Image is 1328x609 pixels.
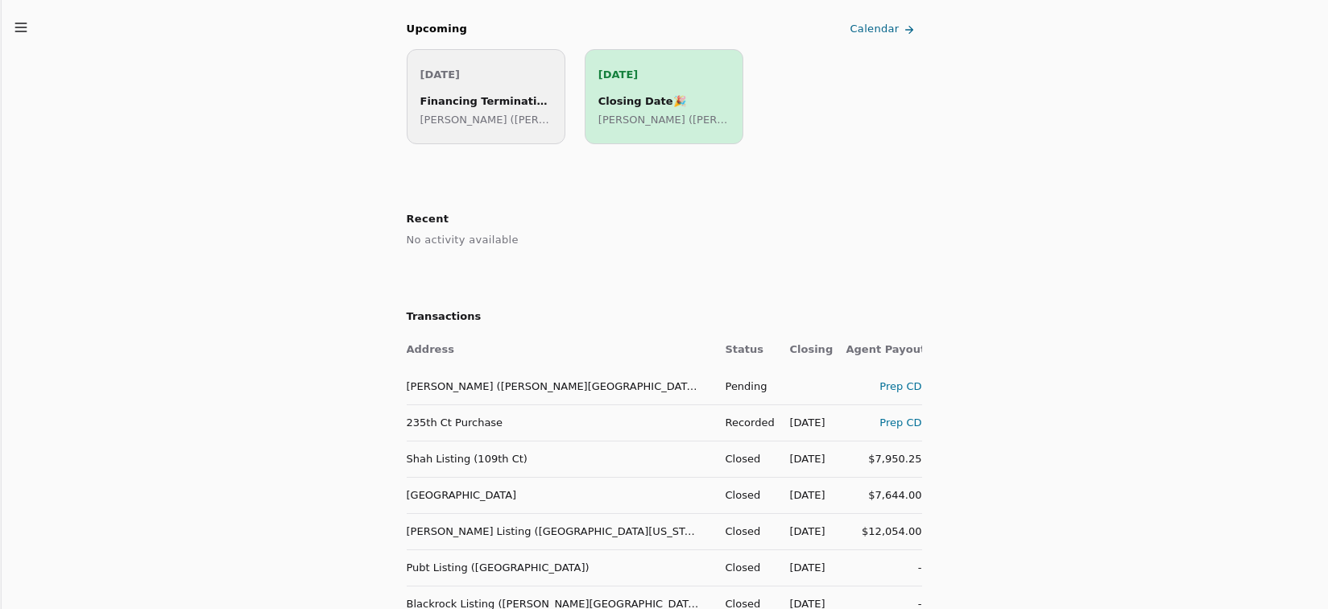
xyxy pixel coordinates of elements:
[846,414,922,431] div: Prep CD
[585,49,743,144] a: [DATE]Closing Date🎉[PERSON_NAME] ([PERSON_NAME][GEOGRAPHIC_DATA])
[598,66,730,83] p: [DATE]
[420,66,552,83] p: [DATE]
[846,487,922,503] div: $7,644.00
[846,559,922,576] div: -
[420,111,552,128] p: [PERSON_NAME] ([PERSON_NAME][GEOGRAPHIC_DATA])
[407,230,922,251] div: No activity available
[713,477,777,513] td: Closed
[713,441,777,477] td: Closed
[407,477,713,513] td: [GEOGRAPHIC_DATA]
[777,404,834,441] td: [DATE]
[846,450,922,467] div: $7,950.25
[407,368,713,404] td: [PERSON_NAME] ([PERSON_NAME][GEOGRAPHIC_DATA])
[713,513,777,549] td: Closed
[777,332,834,368] th: Closing
[407,332,713,368] th: Address
[407,513,713,549] td: [PERSON_NAME] Listing ([GEOGRAPHIC_DATA][US_STATE])
[407,309,922,325] h2: Transactions
[777,513,834,549] td: [DATE]
[407,209,922,230] h2: Recent
[713,332,777,368] th: Status
[846,16,921,43] a: Calendar
[777,441,834,477] td: [DATE]
[407,21,468,38] h2: Upcoming
[846,523,922,540] div: $12,054.00
[407,404,713,441] td: 235th Ct Purchase
[846,378,922,395] div: Prep CD
[713,368,777,404] td: Pending
[407,549,713,586] td: Pubt Listing ([GEOGRAPHIC_DATA])
[407,49,565,144] a: [DATE]Financing Termination Deadline[PERSON_NAME] ([PERSON_NAME][GEOGRAPHIC_DATA])
[777,477,834,513] td: [DATE]
[598,111,730,128] p: [PERSON_NAME] ([PERSON_NAME][GEOGRAPHIC_DATA])
[850,21,899,38] span: Calendar
[407,441,713,477] td: Shah Listing (109th Ct)
[420,93,552,110] div: Financing Termination Deadline
[713,549,777,586] td: Closed
[598,93,730,110] div: Closing Date 🎉
[777,549,834,586] td: [DATE]
[713,404,777,441] td: Recorded
[834,332,922,368] th: Agent Payout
